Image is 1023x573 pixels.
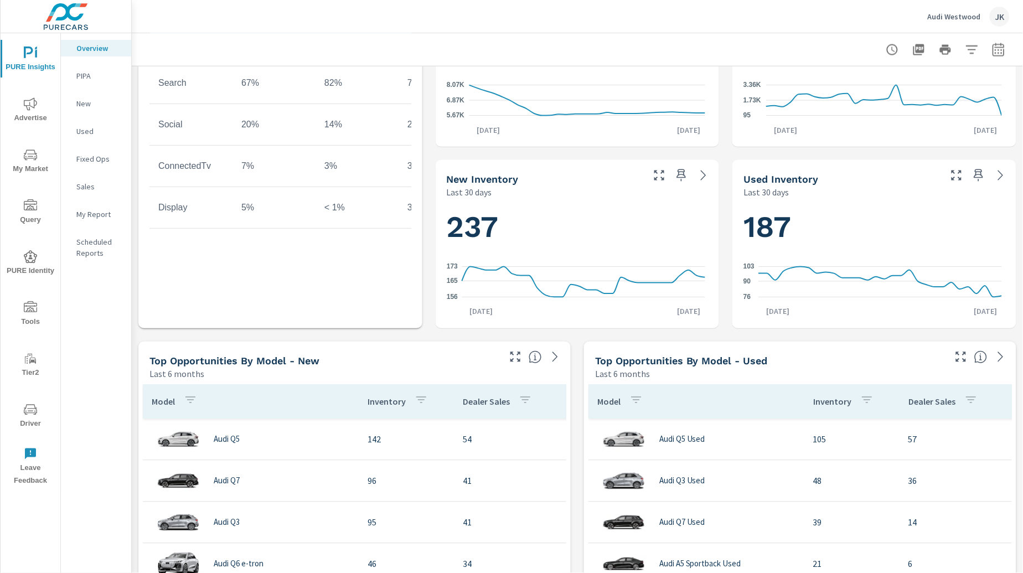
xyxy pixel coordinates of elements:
button: Make Fullscreen [952,348,970,366]
p: 14 [908,516,999,529]
p: [DATE] [767,125,805,136]
span: Leave Feedback [4,447,57,487]
p: [DATE] [669,306,708,317]
p: Audi Q5 Used [659,435,705,445]
p: Audi Q3 Used [659,476,705,486]
p: Sales [76,181,122,192]
p: 142 [368,433,445,446]
span: Tier2 [4,352,57,379]
td: 5% [232,194,316,221]
a: See more details in report [992,348,1010,366]
p: Last 6 months [149,368,204,381]
p: Inventory [368,396,406,407]
p: Overview [76,43,122,54]
p: [DATE] [462,306,500,317]
p: 46 [368,557,445,571]
img: glamour [602,423,646,456]
p: [DATE] [759,306,798,317]
p: 57 [908,433,999,446]
h1: 187 [743,209,1005,246]
p: PIPA [76,70,122,81]
p: [DATE] [669,125,708,136]
p: Scheduled Reports [76,236,122,259]
p: 36 [908,474,999,488]
button: Apply Filters [961,39,983,61]
p: 41 [463,474,554,488]
td: Display [149,194,232,221]
p: Audi Westwood [928,12,981,22]
p: 96 [368,474,445,488]
text: 90 [743,278,751,286]
td: 3% [399,194,482,221]
text: 3.36K [743,81,761,89]
p: Dealer Sales [908,396,955,407]
span: Query [4,199,57,226]
div: Fixed Ops [61,151,131,167]
p: 48 [813,474,891,488]
td: 7% [232,152,316,180]
p: Last 6 months [595,368,650,381]
p: 105 [813,433,891,446]
text: 173 [447,263,458,271]
span: PURE Identity [4,250,57,277]
p: Fixed Ops [76,153,122,164]
p: Inventory [813,396,851,407]
text: 5.67K [447,112,464,120]
p: [DATE] [967,306,1005,317]
p: My Report [76,209,122,220]
span: Driver [4,403,57,430]
a: See more details in report [546,348,564,366]
p: Audi Q7 [214,476,240,486]
h5: Used Inventory [743,174,818,185]
p: Audi Q6 e-tron [214,559,263,569]
button: Make Fullscreen [507,348,524,366]
span: Find the biggest opportunities within your model lineup by seeing how each model is selling in yo... [974,350,988,364]
p: New [76,98,122,109]
span: My Market [4,148,57,175]
img: glamour [602,464,646,498]
p: Used [76,126,122,137]
td: 14% [316,111,399,138]
h5: Top Opportunities by Model - New [149,355,319,367]
div: JK [990,7,1010,27]
p: Audi Q3 [214,518,240,528]
p: 39 [813,516,891,529]
p: Model [152,396,175,407]
td: 3% [399,152,482,180]
p: Dealer Sales [463,396,510,407]
img: glamour [602,506,646,539]
div: My Report [61,206,131,223]
p: 41 [463,516,554,529]
div: Overview [61,40,131,56]
p: Audi A5 Sportback Used [659,559,741,569]
span: Tools [4,301,57,328]
p: 6 [908,557,999,571]
text: 1.73K [743,97,761,105]
text: 8.07K [447,81,464,89]
div: Sales [61,178,131,195]
td: 3% [316,152,399,180]
span: Find the biggest opportunities within your model lineup by seeing how each model is selling in yo... [529,350,542,364]
td: 22% [399,111,482,138]
h1: 237 [447,209,709,246]
p: 95 [368,516,445,529]
div: Scheduled Reports [61,234,131,261]
a: See more details in report [695,167,712,184]
p: 21 [813,557,891,571]
td: < 1% [316,194,399,221]
button: Select Date Range [988,39,1010,61]
img: glamour [156,464,200,498]
p: 54 [463,433,554,446]
p: [DATE] [469,125,508,136]
p: 34 [463,557,554,571]
h5: New Inventory [447,174,519,185]
td: Social [149,111,232,138]
text: 165 [447,277,458,285]
text: 103 [743,263,755,271]
p: Audi Q5 [214,435,240,445]
button: Print Report [934,39,957,61]
td: 67% [232,69,316,97]
div: nav menu [1,33,60,492]
text: 156 [447,293,458,301]
p: [DATE] [967,125,1005,136]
